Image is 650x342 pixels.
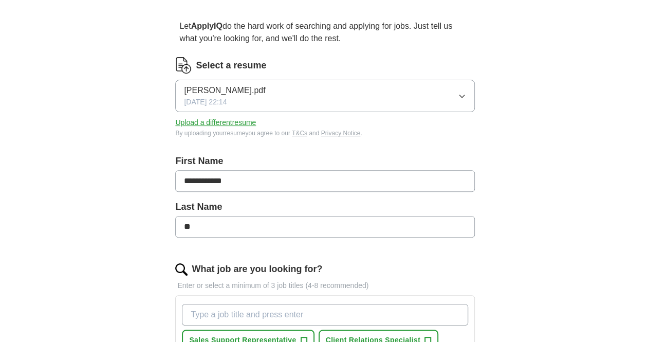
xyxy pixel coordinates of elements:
label: First Name [175,154,474,168]
p: Enter or select a minimum of 3 job titles (4-8 recommended) [175,280,474,291]
a: T&Cs [292,130,307,137]
img: search.png [175,263,188,276]
label: What job are you looking for? [192,262,322,276]
label: Select a resume [196,59,266,73]
span: [DATE] 22:14 [184,97,227,107]
button: Upload a differentresume [175,117,256,128]
button: [PERSON_NAME].pdf[DATE] 22:14 [175,80,474,112]
div: By uploading your resume you agree to our and . [175,129,474,138]
input: Type a job title and press enter [182,304,468,326]
strong: ApplyIQ [191,22,222,30]
a: Privacy Notice [321,130,361,137]
p: Let do the hard work of searching and applying for jobs. Just tell us what you're looking for, an... [175,16,474,49]
label: Last Name [175,200,474,214]
img: CV Icon [175,57,192,74]
span: [PERSON_NAME].pdf [184,84,265,97]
